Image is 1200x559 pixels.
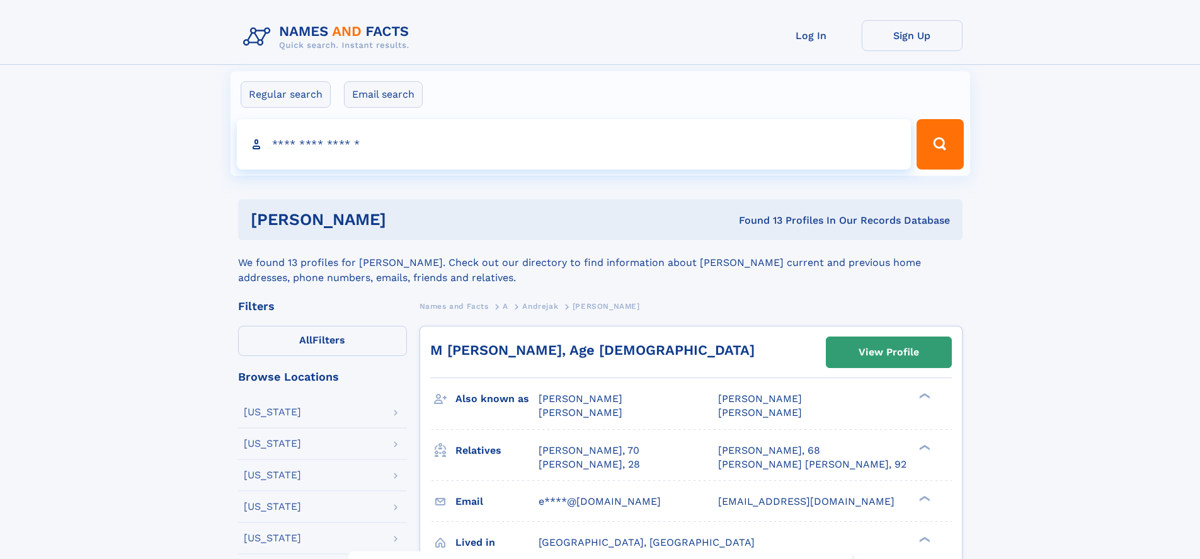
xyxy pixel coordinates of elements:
div: We found 13 profiles for [PERSON_NAME]. Check out our directory to find information about [PERSON... [238,240,963,285]
span: A [503,302,508,311]
span: [PERSON_NAME] [539,393,622,405]
a: Names and Facts [420,298,489,314]
div: [US_STATE] [244,439,301,449]
div: View Profile [859,338,919,367]
h1: [PERSON_NAME] [251,212,563,228]
div: ❯ [916,392,931,400]
a: Log In [761,20,862,51]
div: Filters [238,301,407,312]
a: Sign Up [862,20,963,51]
span: [GEOGRAPHIC_DATA], [GEOGRAPHIC_DATA] [539,536,755,548]
div: Browse Locations [238,371,407,383]
a: [PERSON_NAME], 28 [539,458,640,471]
h3: Also known as [455,388,539,410]
label: Regular search [241,81,331,108]
a: A [503,298,508,314]
div: ❯ [916,494,931,502]
label: Email search [344,81,423,108]
a: View Profile [826,337,951,367]
img: Logo Names and Facts [238,20,420,54]
span: Andrejak [522,302,558,311]
div: [US_STATE] [244,533,301,543]
h3: Email [455,491,539,512]
div: [US_STATE] [244,470,301,480]
a: [PERSON_NAME] [PERSON_NAME], 92 [718,458,906,471]
a: M [PERSON_NAME], Age [DEMOGRAPHIC_DATA] [430,342,755,358]
span: All [299,334,312,346]
div: ❯ [916,535,931,543]
div: Found 13 Profiles In Our Records Database [563,214,950,228]
input: search input [237,119,911,170]
a: Andrejak [522,298,558,314]
span: [EMAIL_ADDRESS][DOMAIN_NAME] [718,495,894,507]
div: ❯ [916,443,931,451]
a: [PERSON_NAME], 70 [539,444,639,458]
span: [PERSON_NAME] [718,393,802,405]
h3: Lived in [455,532,539,553]
h3: Relatives [455,440,539,461]
a: [PERSON_NAME], 68 [718,444,820,458]
label: Filters [238,326,407,356]
div: [US_STATE] [244,502,301,512]
button: Search Button [917,119,963,170]
span: [PERSON_NAME] [539,406,622,418]
div: [US_STATE] [244,407,301,417]
span: [PERSON_NAME] [718,406,802,418]
span: [PERSON_NAME] [573,302,640,311]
